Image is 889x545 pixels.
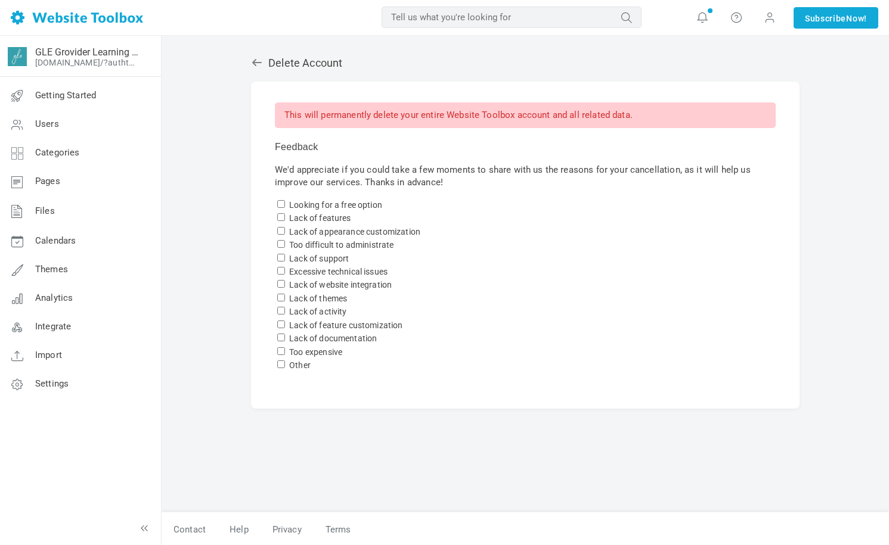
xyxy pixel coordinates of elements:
[251,57,800,70] h2: Delete Account
[314,519,351,540] a: Terms
[794,7,878,29] a: SubscribeNow!
[289,347,342,357] label: Too expensive
[289,240,394,250] label: Too difficult to administrate
[289,254,349,263] label: Lack of support
[35,378,69,389] span: Settings
[35,176,60,186] span: Pages
[289,280,392,289] label: Lack of website integration
[35,235,76,246] span: Calendars
[289,213,351,223] label: Lack of features
[35,292,73,303] span: Analytics
[846,12,867,25] span: Now!
[289,307,346,316] label: Lack of activity
[289,200,382,210] label: Looking for a free option
[289,294,347,303] label: Lack of themes
[251,82,800,409] div: We'd appreciate if you could take a few moments to share with us the reasons for your cancellatio...
[289,227,420,236] label: Lack of appearance customization
[289,267,388,276] label: Excessive technical issues
[35,90,96,101] span: Getting Started
[382,7,642,28] input: Tell us what you're looking for
[35,321,71,332] span: Integrate
[275,140,776,154] p: Feedback
[275,102,776,128] p: This will permanently delete your entire Website Toolbox account and all related data.
[35,264,68,275] span: Themes
[35,147,80,158] span: Categories
[35,58,139,67] a: [DOMAIN_NAME]/?authtoken=25b5a3e6c79e1d7ef8bbe23dba36369c&rememberMe=1
[289,334,377,343] label: Lack of documentation
[35,119,59,129] span: Users
[289,360,311,370] label: Other
[35,350,62,360] span: Import
[289,320,402,330] label: Lack of feature customization
[35,205,55,216] span: Files
[35,46,139,58] a: GLE Grovider Learning & Evaluation Forum
[8,47,27,66] img: rsw64h64m
[218,519,261,540] a: Help
[261,519,314,540] a: Privacy
[162,519,218,540] a: Contact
